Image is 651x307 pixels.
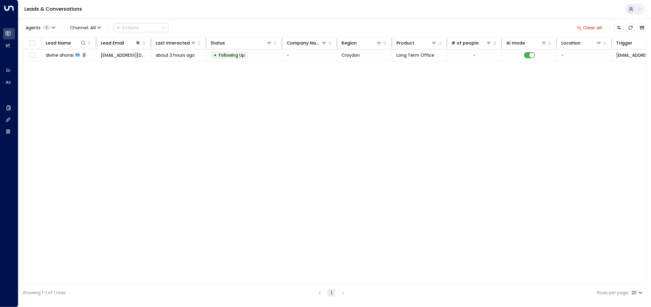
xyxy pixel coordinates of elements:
div: Region [342,39,357,47]
span: All [90,25,96,30]
td: - [557,49,612,61]
span: divine ahonsi [46,52,74,58]
div: Lead Email [101,39,141,47]
button: Agents1 [23,23,57,32]
span: Croydon [342,52,360,58]
button: Customize [615,23,623,32]
div: Lead Name [46,39,86,47]
div: AI mode [506,39,525,47]
div: Lead Name [46,39,71,47]
div: • [214,50,217,60]
div: Location [561,39,602,47]
div: # of people [451,39,479,47]
button: Channel:All [67,23,103,32]
div: Status [211,39,272,47]
span: Toggle select all [28,40,36,47]
div: Product [396,39,414,47]
div: AI mode [506,39,547,47]
div: Trigger [616,39,632,47]
span: Channel: [67,23,103,32]
div: Button group with a nested menu [114,23,168,32]
button: Archived Leads [638,23,646,32]
button: Clear all [574,23,605,32]
div: Last Interacted [156,39,190,47]
button: Actions [114,23,168,32]
div: Actions [116,25,139,30]
div: Location [561,39,580,47]
div: Company Name [287,39,327,47]
span: about 3 hours ago [156,52,195,58]
div: Showing 1-1 of 1 rows [23,290,66,296]
div: Last Interacted [156,39,196,47]
div: # of people [451,39,492,47]
span: Toggle select row [28,52,36,59]
a: Leads & Conversations [24,5,82,12]
span: Refresh [626,23,635,32]
span: Agents [26,26,41,30]
label: Rows per page: [597,290,629,296]
button: page 1 [328,289,335,297]
div: - [473,52,476,58]
span: 2 [81,52,87,58]
span: teeupwrld@gmail.com [101,52,147,58]
span: Following Up [219,52,245,58]
nav: pagination navigation [316,289,347,297]
span: Long Term Office [396,52,434,58]
div: Lead Email [101,39,124,47]
div: Product [396,39,437,47]
div: Status [211,39,225,47]
td: - [282,49,337,61]
span: 1 [43,25,50,30]
div: Region [342,39,382,47]
div: Company Name [287,39,321,47]
div: 20 [631,288,644,297]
